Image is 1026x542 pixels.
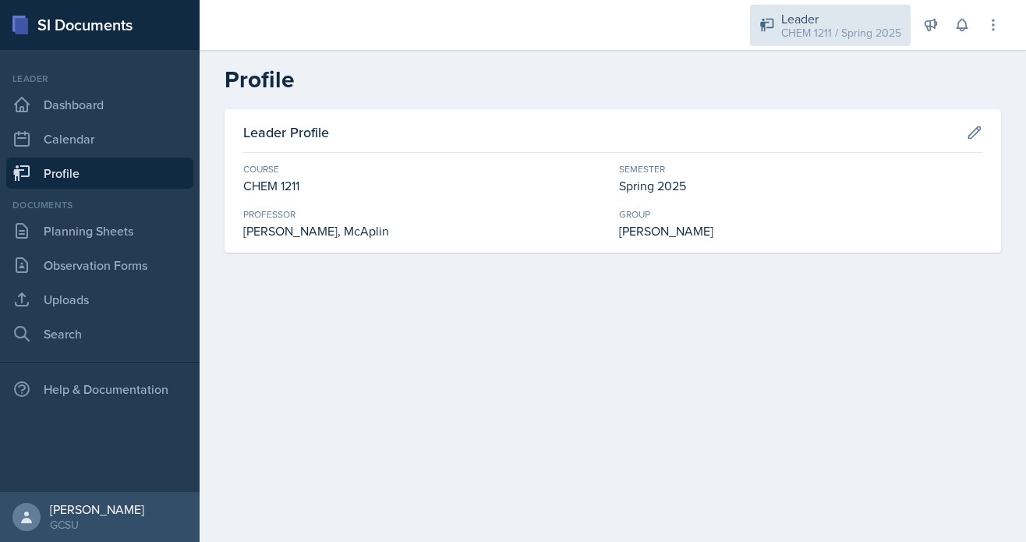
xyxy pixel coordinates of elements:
[243,176,607,195] div: CHEM 1211
[225,66,1001,94] h2: Profile
[6,215,193,246] a: Planning Sheets
[6,72,193,86] div: Leader
[6,89,193,120] a: Dashboard
[50,517,144,533] div: GCSU
[6,198,193,212] div: Documents
[6,374,193,405] div: Help & Documentation
[243,207,607,221] div: Professor
[6,123,193,154] a: Calendar
[619,176,982,195] div: Spring 2025
[243,162,607,176] div: Course
[619,221,982,240] div: [PERSON_NAME]
[619,207,982,221] div: Group
[50,501,144,517] div: [PERSON_NAME]
[243,221,607,240] div: [PERSON_NAME], McAplin
[6,158,193,189] a: Profile
[619,162,982,176] div: Semester
[6,284,193,315] a: Uploads
[6,318,193,349] a: Search
[781,9,901,28] div: Leader
[243,122,329,143] h3: Leader Profile
[781,25,901,41] div: CHEM 1211 / Spring 2025
[6,250,193,281] a: Observation Forms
